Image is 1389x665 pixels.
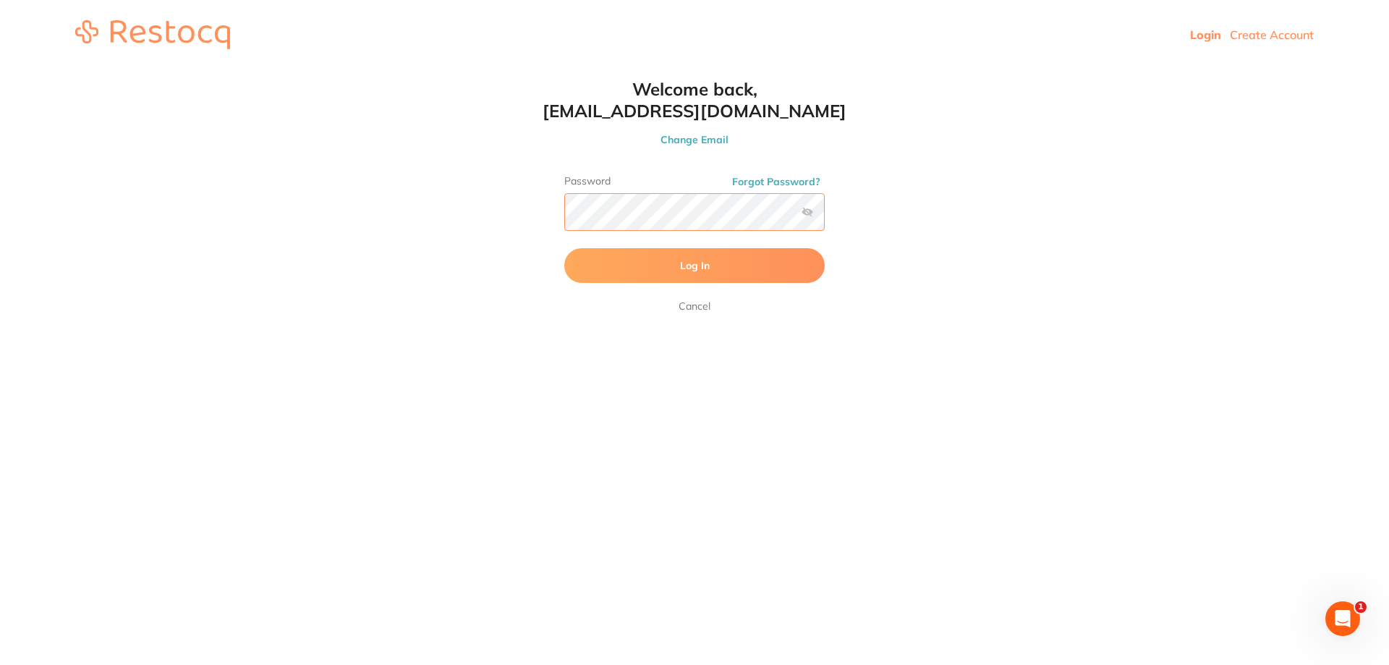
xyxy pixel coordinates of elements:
[535,133,854,146] button: Change Email
[680,259,710,272] span: Log In
[676,297,713,315] a: Cancel
[1230,27,1314,42] a: Create Account
[728,175,825,188] button: Forgot Password?
[1355,601,1367,613] span: 1
[564,248,825,283] button: Log In
[535,78,854,122] h1: Welcome back, [EMAIL_ADDRESS][DOMAIN_NAME]
[564,175,825,187] label: Password
[1190,27,1221,42] a: Login
[1325,601,1360,636] iframe: Intercom live chat
[75,20,230,49] img: restocq_logo.svg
